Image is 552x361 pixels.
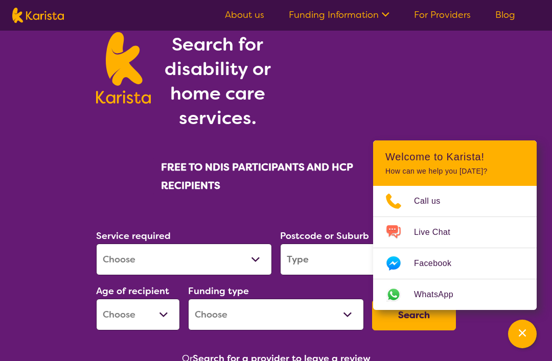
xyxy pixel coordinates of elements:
input: Type [280,244,456,275]
img: Karista logo [12,8,64,23]
span: WhatsApp [414,287,466,302]
span: Live Chat [414,225,463,240]
label: Funding type [188,285,249,297]
ul: Choose channel [373,186,537,310]
img: Karista logo [96,32,151,104]
label: Postcode or Suburb [280,230,369,242]
div: Channel Menu [373,140,537,310]
span: Facebook [414,256,464,271]
a: Web link opens in a new tab. [373,279,537,310]
a: Blog [495,9,515,21]
button: Search [372,300,456,330]
span: Call us [414,194,453,209]
a: About us [225,9,264,21]
label: Age of recipient [96,285,169,297]
h2: Welcome to Karista! [385,151,524,163]
h1: Search for disability or home care services. [163,32,272,130]
label: Service required [96,230,171,242]
button: Channel Menu [508,320,537,348]
b: FREE TO NDIS PARTICIPANTS AND HCP RECIPIENTS [161,160,353,192]
p: How can we help you [DATE]? [385,167,524,176]
a: Funding Information [289,9,389,21]
a: For Providers [414,9,471,21]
